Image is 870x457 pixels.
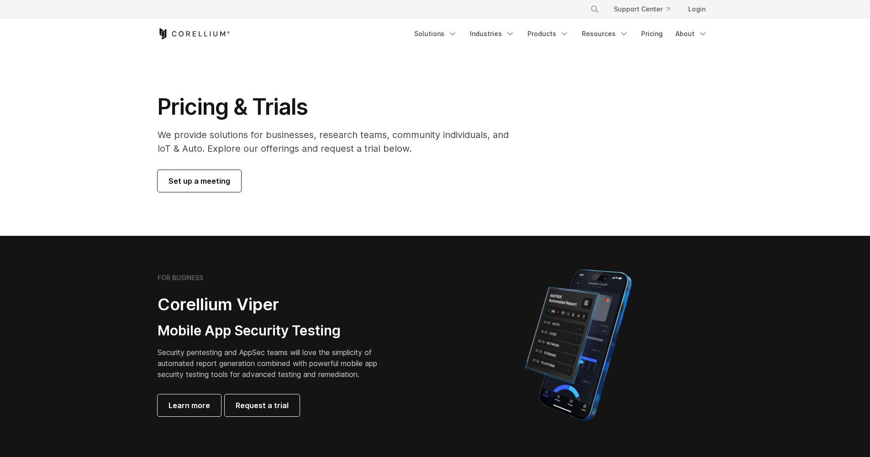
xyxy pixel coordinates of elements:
[158,394,221,416] a: Learn more
[576,26,634,42] a: Resources
[158,128,522,155] p: We provide solutions for businesses, research teams, community individuals, and IoT & Auto. Explo...
[681,1,713,17] a: Login
[158,93,522,121] h1: Pricing & Trials
[606,1,677,17] a: Support Center
[158,170,241,192] a: Set up a meeting
[522,26,575,42] a: Products
[579,1,713,17] div: Navigation Menu
[409,26,713,42] div: Navigation Menu
[158,28,230,39] a: Corellium Home
[158,274,203,282] h6: FOR BUSINESS
[670,26,713,42] a: About
[158,294,391,315] h2: Corellium Viper
[158,322,391,340] h3: Mobile App Security Testing
[464,26,520,42] a: Industries
[169,175,230,186] span: Set up a meeting
[636,26,668,42] a: Pricing
[158,347,391,380] p: Security pentesting and AppSec teams will love the simplicity of automated report generation comb...
[409,26,463,42] a: Solutions
[586,1,603,17] button: Search
[225,394,300,416] a: Request a trial
[510,265,647,425] img: Corellium MATRIX automated report on iPhone showing app vulnerability test results across securit...
[169,400,210,411] span: Learn more
[236,400,289,411] span: Request a trial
